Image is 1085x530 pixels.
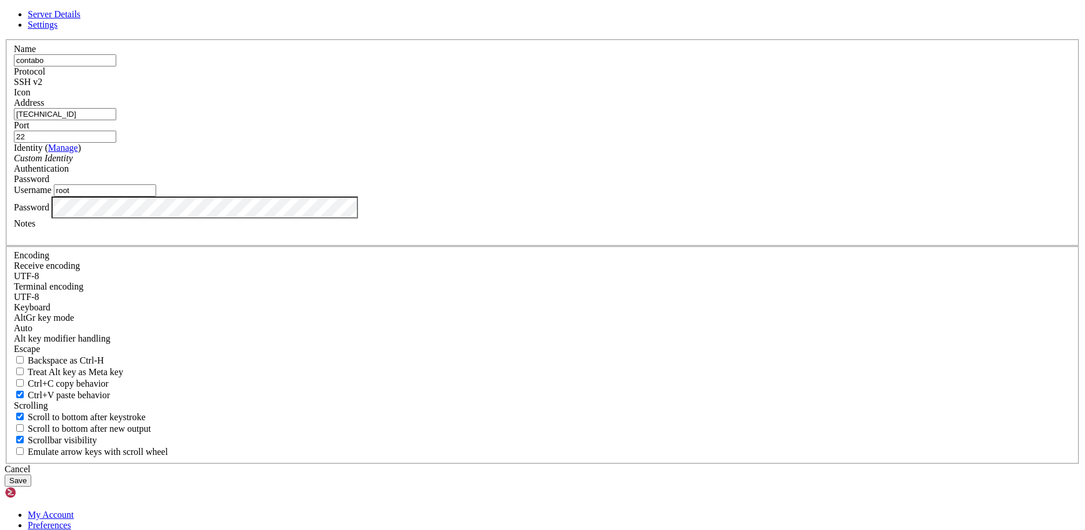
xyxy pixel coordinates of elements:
[14,447,168,457] label: When using the alternative screen buffer, and DECCKM (Application Cursor Keys) is active, mouse w...
[28,9,80,19] a: Server Details
[28,510,74,520] a: My Account
[48,143,78,153] a: Manage
[14,281,83,291] label: The default terminal encoding. ISO-2022 enables character map translations (like graphics maps). ...
[14,185,51,195] label: Username
[16,436,24,443] input: Scrollbar visibility
[5,464,1080,475] div: Cancel
[14,250,49,260] label: Encoding
[14,153,1071,164] div: Custom Identity
[16,447,24,455] input: Emulate arrow keys with scroll wheel
[5,487,71,498] img: Shellngn
[14,108,116,120] input: Host Name or IP
[14,292,1071,302] div: UTF-8
[16,424,24,432] input: Scroll to bottom after new output
[14,174,1071,184] div: Password
[14,313,74,323] label: Set the expected encoding for data received from the host. If the encodings do not match, visual ...
[14,302,50,312] label: Keyboard
[14,333,110,343] label: Controls how the Alt key is handled. Escape: Send an ESC prefix. 8-Bit: Add 128 to the typed char...
[14,424,151,433] label: Scroll to bottom after new output.
[14,77,1071,87] div: SSH v2
[14,66,45,76] label: Protocol
[14,344,1071,354] div: Escape
[16,391,24,398] input: Ctrl+V paste behavior
[28,20,58,29] a: Settings
[28,355,104,365] span: Backspace as Ctrl-H
[28,447,168,457] span: Emulate arrow keys with scroll wheel
[45,143,81,153] span: ( )
[14,292,39,302] span: UTF-8
[14,77,42,87] span: SSH v2
[14,202,49,212] label: Password
[28,424,151,433] span: Scroll to bottom after new output
[14,323,32,333] span: Auto
[14,412,146,422] label: Whether to scroll to the bottom on any keystroke.
[14,271,39,281] span: UTF-8
[14,174,49,184] span: Password
[16,379,24,387] input: Ctrl+C copy behavior
[28,379,109,388] span: Ctrl+C copy behavior
[14,344,40,354] span: Escape
[14,120,29,130] label: Port
[14,153,73,163] i: Custom Identity
[54,184,156,197] input: Login Username
[14,355,104,365] label: If true, the backspace should send BS ('\x08', aka ^H). Otherwise the backspace key should send '...
[14,44,36,54] label: Name
[14,435,97,445] label: The vertical scrollbar mode.
[16,413,24,420] input: Scroll to bottom after keystroke
[14,87,30,97] label: Icon
[14,401,48,410] label: Scrolling
[28,367,123,377] span: Treat Alt key as Meta key
[28,412,146,422] span: Scroll to bottom after keystroke
[14,131,116,143] input: Port Number
[16,368,24,375] input: Treat Alt key as Meta key
[16,356,24,364] input: Backspace as Ctrl-H
[14,54,116,66] input: Server Name
[5,475,31,487] button: Save
[14,323,1071,333] div: Auto
[14,379,109,388] label: Ctrl-C copies if true, send ^C to host if false. Ctrl-Shift-C sends ^C to host if true, copies if...
[14,390,110,400] label: Ctrl+V pastes if true, sends ^V to host if false. Ctrl+Shift+V sends ^V to host if true, pastes i...
[28,390,110,400] span: Ctrl+V paste behavior
[14,98,44,108] label: Address
[14,271,1071,281] div: UTF-8
[14,218,35,228] label: Notes
[28,435,97,445] span: Scrollbar visibility
[28,520,71,530] a: Preferences
[14,164,69,173] label: Authentication
[14,367,123,377] label: Whether the Alt key acts as a Meta key or as a distinct Alt key.
[14,261,80,270] label: Set the expected encoding for data received from the host. If the encodings do not match, visual ...
[14,143,81,153] label: Identity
